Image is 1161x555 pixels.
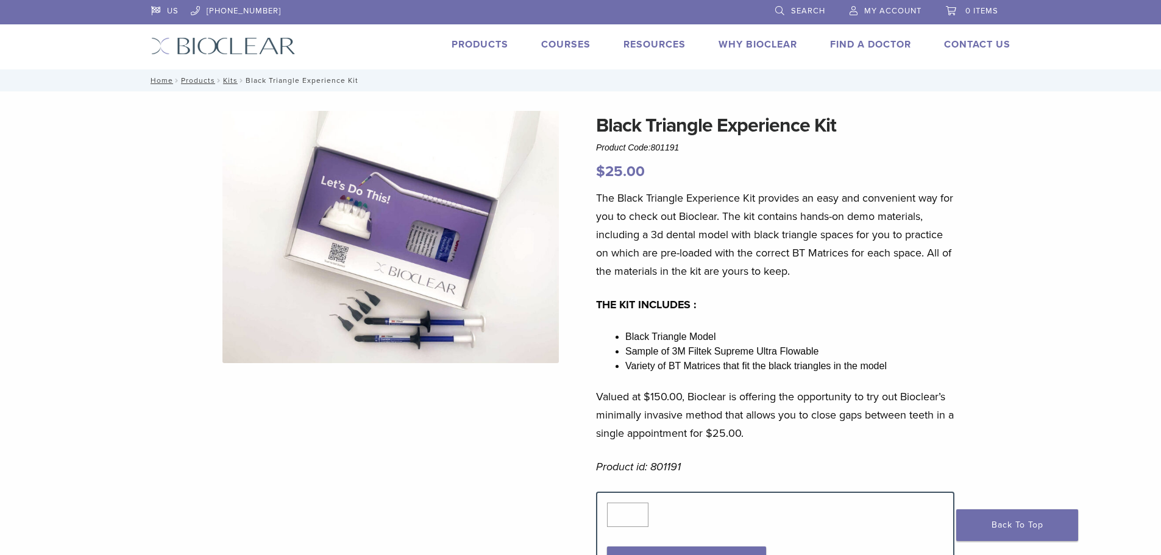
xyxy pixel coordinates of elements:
a: Back To Top [956,509,1078,541]
img: Bioclear [151,37,296,55]
p: The Black Triangle Experience Kit provides an easy and convenient way for you to check out Biocle... [596,189,954,280]
span: Product Code: [596,143,679,152]
a: Contact Us [944,38,1010,51]
span: Search [791,6,825,16]
span: / [215,77,223,83]
a: Home [147,76,173,85]
a: Find A Doctor [830,38,911,51]
span: 0 items [965,6,998,16]
span: / [173,77,181,83]
span: / [238,77,246,83]
strong: THE KIT INCLUDES : [596,298,697,311]
span: My Account [864,6,921,16]
span: 801191 [651,143,680,152]
a: Resources [623,38,686,51]
em: Product id: 801191 [596,460,681,473]
a: Kits [223,76,238,85]
li: Variety of BT Matrices that fit the black triangles in the model [625,359,954,373]
nav: Black Triangle Experience Kit [142,69,1020,91]
li: Black Triangle Model [625,330,954,344]
p: Valued at $150.00, Bioclear is offering the opportunity to try out Bioclear’s minimally invasive ... [596,387,954,442]
span: $ [596,163,605,180]
img: BCL_BT_Demo_Kit_1 [222,111,559,363]
a: Courses [541,38,591,51]
a: Why Bioclear [719,38,797,51]
a: Products [452,38,508,51]
h1: Black Triangle Experience Kit [596,111,954,140]
a: Products [181,76,215,85]
li: Sample of 3M Filtek Supreme Ultra Flowable [625,344,954,359]
bdi: 25.00 [596,163,645,180]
